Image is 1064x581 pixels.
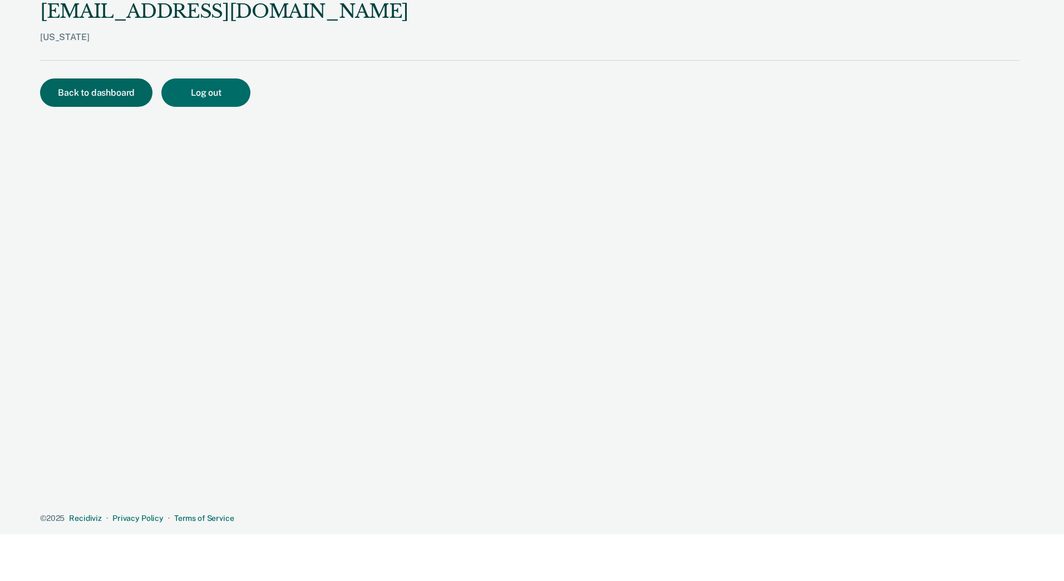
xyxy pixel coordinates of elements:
[40,78,152,107] button: Back to dashboard
[69,514,102,523] a: Recidiviz
[40,514,1019,523] div: · ·
[40,514,65,523] span: © 2025
[161,78,250,107] button: Log out
[40,88,161,97] a: Back to dashboard
[40,32,408,60] div: [US_STATE]
[174,514,234,523] a: Terms of Service
[112,514,164,523] a: Privacy Policy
